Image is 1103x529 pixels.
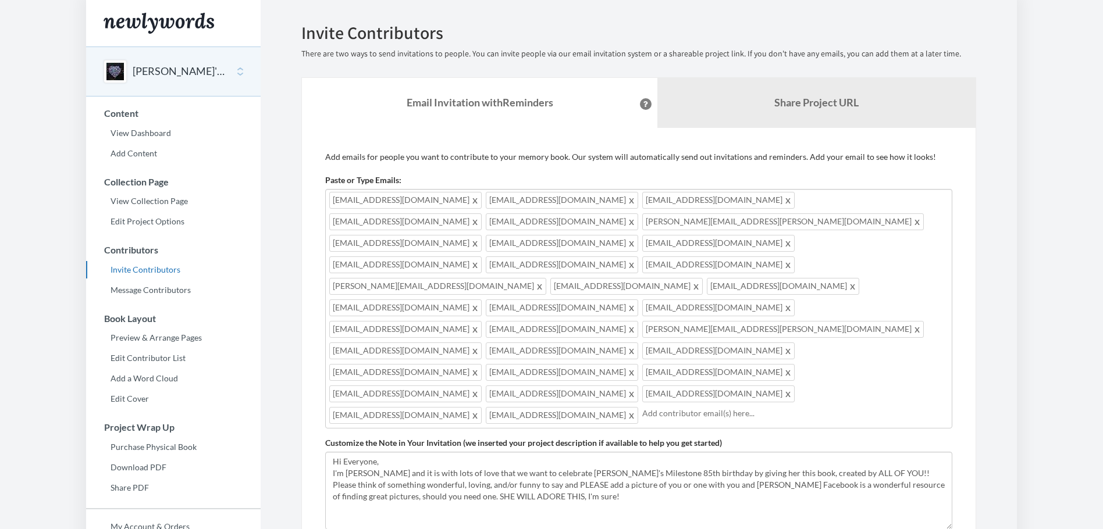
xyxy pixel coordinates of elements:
[642,235,795,252] span: [EMAIL_ADDRESS][DOMAIN_NAME]
[642,407,945,420] input: Add contributor email(s) here...
[486,342,638,359] span: [EMAIL_ADDRESS][DOMAIN_NAME]
[325,151,952,163] p: Add emails for people you want to contribute to your memory book. Our system will automatically s...
[486,299,638,316] span: [EMAIL_ADDRESS][DOMAIN_NAME]
[104,13,214,34] img: Newlywords logo
[642,321,924,338] span: [PERSON_NAME][EMAIL_ADDRESS][PERSON_NAME][DOMAIN_NAME]
[86,370,261,387] a: Add a Word Cloud
[301,23,976,42] h2: Invite Contributors
[87,177,261,187] h3: Collection Page
[329,321,482,338] span: [EMAIL_ADDRESS][DOMAIN_NAME]
[86,349,261,367] a: Edit Contributor List
[486,213,638,230] span: [EMAIL_ADDRESS][DOMAIN_NAME]
[329,364,482,381] span: [EMAIL_ADDRESS][DOMAIN_NAME]
[329,256,482,273] span: [EMAIL_ADDRESS][DOMAIN_NAME]
[325,174,401,186] label: Paste or Type Emails:
[486,321,638,338] span: [EMAIL_ADDRESS][DOMAIN_NAME]
[486,192,638,209] span: [EMAIL_ADDRESS][DOMAIN_NAME]
[87,422,261,433] h3: Project Wrap Up
[642,213,924,230] span: [PERSON_NAME][EMAIL_ADDRESS][PERSON_NAME][DOMAIN_NAME]
[86,329,261,346] a: Preview & Arrange Pages
[86,213,261,230] a: Edit Project Options
[550,278,703,295] span: [EMAIL_ADDRESS][DOMAIN_NAME]
[486,385,638,402] span: [EMAIL_ADDRESS][DOMAIN_NAME]
[329,192,482,209] span: [EMAIL_ADDRESS][DOMAIN_NAME]
[301,48,976,60] p: There are two ways to send invitations to people. You can invite people via our email invitation ...
[87,108,261,119] h3: Content
[642,256,795,273] span: [EMAIL_ADDRESS][DOMAIN_NAME]
[133,64,227,79] button: [PERSON_NAME]'S 85th BIRTHDAY
[329,407,482,424] span: [EMAIL_ADDRESS][DOMAIN_NAME]
[329,213,482,230] span: [EMAIL_ADDRESS][DOMAIN_NAME]
[642,385,795,402] span: [EMAIL_ADDRESS][DOMAIN_NAME]
[86,124,261,142] a: View Dashboard
[86,390,261,408] a: Edit Cover
[329,235,482,252] span: [EMAIL_ADDRESS][DOMAIN_NAME]
[642,364,795,381] span: [EMAIL_ADDRESS][DOMAIN_NAME]
[86,261,261,278] a: Invite Contributors
[86,459,261,476] a: Download PDF
[86,145,261,162] a: Add Content
[407,96,553,109] strong: Email Invitation with Reminders
[325,437,722,449] label: Customize the Note in Your Invitation (we inserted your project description if available to help ...
[329,299,482,316] span: [EMAIL_ADDRESS][DOMAIN_NAME]
[329,342,482,359] span: [EMAIL_ADDRESS][DOMAIN_NAME]
[329,385,482,402] span: [EMAIL_ADDRESS][DOMAIN_NAME]
[329,278,546,295] span: [PERSON_NAME][EMAIL_ADDRESS][DOMAIN_NAME]
[486,256,638,273] span: [EMAIL_ADDRESS][DOMAIN_NAME]
[774,96,859,109] b: Share Project URL
[86,438,261,456] a: Purchase Physical Book
[642,192,795,209] span: [EMAIL_ADDRESS][DOMAIN_NAME]
[707,278,859,295] span: [EMAIL_ADDRESS][DOMAIN_NAME]
[486,407,638,424] span: [EMAIL_ADDRESS][DOMAIN_NAME]
[642,299,795,316] span: [EMAIL_ADDRESS][DOMAIN_NAME]
[642,342,795,359] span: [EMAIL_ADDRESS][DOMAIN_NAME]
[486,235,638,252] span: [EMAIL_ADDRESS][DOMAIN_NAME]
[486,364,638,381] span: [EMAIL_ADDRESS][DOMAIN_NAME]
[86,281,261,299] a: Message Contributors
[86,192,261,210] a: View Collection Page
[87,313,261,324] h3: Book Layout
[87,245,261,255] h3: Contributors
[86,479,261,496] a: Share PDF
